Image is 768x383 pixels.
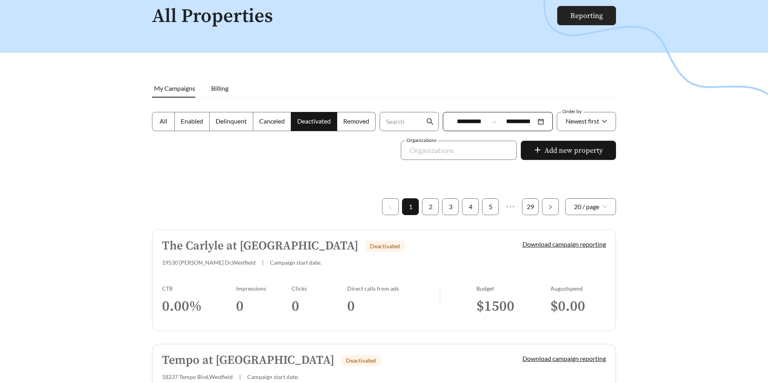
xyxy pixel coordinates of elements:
a: 1 [402,199,418,215]
li: Next Page [542,198,559,215]
h3: 0 [347,297,440,315]
span: Enabled [181,117,203,125]
a: 5 [482,199,498,215]
a: 2 [422,199,438,215]
span: All [160,117,167,125]
li: 1 [402,198,419,215]
a: Reporting [570,11,603,20]
li: 2 [422,198,439,215]
span: Billing [211,84,228,92]
a: Download campaign reporting [522,355,606,362]
span: 20 / page [574,199,607,215]
span: Deactivated [297,117,331,125]
button: left [382,198,399,215]
span: 19530 [PERSON_NAME] Dr , Westfield [162,259,256,266]
span: Delinquent [216,117,247,125]
li: Next 5 Pages [502,198,519,215]
span: Deactivated [346,357,376,364]
li: 29 [522,198,539,215]
span: plus [534,146,541,155]
div: Budget [476,285,550,292]
div: Page Size [565,198,616,215]
li: Previous Page [382,198,399,215]
a: 3 [442,199,458,215]
span: Newest first [566,117,599,125]
h1: All Properties [152,6,558,27]
span: ••• [502,198,519,215]
span: Campaign start date: [247,373,299,380]
button: plusAdd new property [521,141,616,160]
span: left [388,205,393,209]
span: to [490,118,498,125]
h5: Tempo at [GEOGRAPHIC_DATA] [162,354,334,367]
h3: $ 0.00 [550,297,606,315]
button: Reporting [557,6,616,25]
h3: 0 [236,297,292,315]
div: Direct calls from ads [347,285,440,292]
a: Download campaign reporting [522,240,606,248]
span: Add new property [544,145,603,156]
div: CTR [162,285,236,292]
div: Clicks [292,285,347,292]
span: My Campaigns [154,84,195,92]
li: 4 [462,198,479,215]
h3: $ 1500 [476,297,550,315]
img: line [440,285,440,304]
a: 4 [462,199,478,215]
div: August spend [550,285,606,292]
span: | [239,373,241,380]
span: swap-right [490,118,498,125]
a: 29 [522,199,538,215]
li: 3 [442,198,459,215]
div: Impressions [236,285,292,292]
span: | [262,259,264,266]
h3: 0.00 % [162,297,236,315]
button: right [542,198,559,215]
span: Removed [343,117,369,125]
span: search [426,118,434,125]
span: right [548,205,553,209]
h5: The Carlyle at [GEOGRAPHIC_DATA] [162,239,358,253]
li: 5 [482,198,499,215]
span: Deactivated [370,243,400,249]
span: 18237 Tempo Blvd , Westfield [162,373,233,380]
a: The Carlyle at [GEOGRAPHIC_DATA]Deactivated19530 [PERSON_NAME] Dr,Westfield|Campaign start date:D... [152,229,616,331]
span: Campaign start date: [270,259,322,266]
span: Canceled [259,117,285,125]
h3: 0 [292,297,347,315]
